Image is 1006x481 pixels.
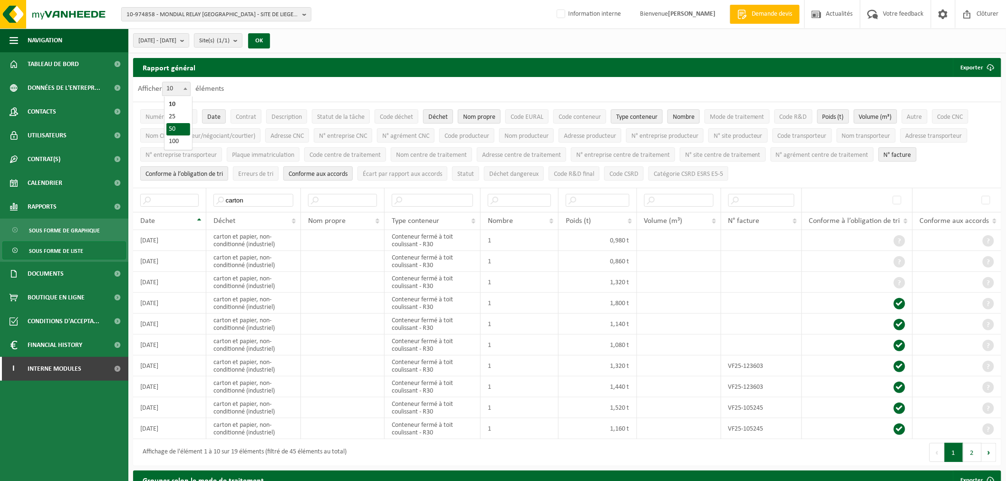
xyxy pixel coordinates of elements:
[938,114,963,121] span: Code CNC
[559,230,637,251] td: 0,980 t
[289,171,348,178] span: Conforme aux accords
[714,133,763,140] span: N° site producteur
[900,128,967,143] button: Adresse transporteurAdresse transporteur: Activate to sort
[505,109,549,124] button: Code EURALCode EURAL: Activate to sort
[907,114,922,121] span: Autre
[463,114,495,121] span: Nom propre
[28,52,79,76] span: Tableau de bord
[809,217,900,225] span: Conforme à l’obligation de tri
[317,114,365,121] span: Statut de la tâche
[817,109,849,124] button: Poids (t)Poids (t): Activate to sort
[28,100,56,124] span: Contacts
[206,397,301,418] td: carton et papier, non-conditionné (industriel)
[932,109,968,124] button: Code CNCCode CNC: Activate to sort
[884,152,911,159] span: N° facture
[488,217,513,225] span: Nombre
[452,166,479,181] button: StatutStatut: Activate to sort
[133,272,206,293] td: [DATE]
[206,272,301,293] td: carton et papier, non-conditionné (industriel)
[163,82,190,96] span: 10
[721,418,802,439] td: VF25-105245
[133,314,206,335] td: [DATE]
[385,272,480,293] td: Conteneur fermé à toit coulissant - R30
[206,376,301,397] td: carton et papier, non-conditionné (industriel)
[396,152,467,159] span: Nom centre de traitement
[571,147,675,162] button: N° entreprise centre de traitementN° entreprise centre de traitement: Activate to sort
[207,114,221,121] span: Date
[428,114,448,121] span: Déchet
[126,8,299,22] span: 10-974858 - MONDIAL RELAY [GEOGRAPHIC_DATA] - SITE DE LIEGE 5217 - [GEOGRAPHIC_DATA]
[576,152,670,159] span: N° entreprise centre de traitement
[749,10,795,19] span: Demande devis
[265,128,309,143] button: Adresse CNCAdresse CNC: Activate to sort
[133,251,206,272] td: [DATE]
[380,114,413,121] span: Code déchet
[559,376,637,397] td: 1,440 t
[312,109,370,124] button: Statut de la tâcheStatut de la tâche: Activate to sort
[780,114,807,121] span: Code R&D
[145,171,223,178] span: Conforme à l’obligation de tri
[559,272,637,293] td: 1,320 t
[28,333,82,357] span: Financial History
[721,397,802,418] td: VF25-105245
[559,293,637,314] td: 1,800 t
[566,217,591,225] span: Poids (t)
[140,166,228,181] button: Conforme à l’obligation de tri : Activate to sort
[609,171,638,178] span: Code CSRD
[559,128,621,143] button: Adresse producteurAdresse producteur: Activate to sort
[920,217,989,225] span: Conforme aux accords
[423,109,453,124] button: DéchetDéchet: Activate to sort
[199,34,230,48] span: Site(s)
[133,376,206,397] td: [DATE]
[549,166,600,181] button: Code R&D finalCode R&amp;D final: Activate to sort
[29,221,100,240] span: Sous forme de graphique
[439,128,494,143] button: Code producteurCode producteur: Activate to sort
[385,335,480,356] td: Conteneur fermé à toit coulissant - R30
[227,147,300,162] button: Plaque immatriculationPlaque immatriculation: Activate to sort
[708,128,768,143] button: N° site producteurN° site producteur : Activate to sort
[145,133,255,140] span: Nom CNC (collecteur/négociant/courtier)
[138,444,347,461] div: Affichage de l'élément 1 à 10 sur 19 éléments (filtré de 45 éléments au total)
[982,443,996,462] button: Next
[673,114,695,121] span: Nombre
[879,147,917,162] button: N° factureN° facture: Activate to sort
[559,397,637,418] td: 1,520 t
[133,230,206,251] td: [DATE]
[2,241,126,260] a: Sous forme de liste
[499,128,554,143] button: Nom producteurNom producteur: Activate to sort
[604,166,644,181] button: Code CSRDCode CSRD: Activate to sort
[559,114,601,121] span: Code conteneur
[233,166,279,181] button: Erreurs de triErreurs de tri: Activate to sort
[842,133,890,140] span: Nom transporteur
[559,418,637,439] td: 1,160 t
[138,85,224,93] label: Afficher éléments
[138,34,176,48] span: [DATE] - [DATE]
[133,418,206,439] td: [DATE]
[271,114,302,121] span: Description
[271,133,304,140] span: Adresse CNC
[206,418,301,439] td: carton et papier, non-conditionné (industriel)
[206,230,301,251] td: carton et papier, non-conditionné (industriel)
[248,33,270,48] button: OK
[481,418,559,439] td: 1
[481,293,559,314] td: 1
[385,293,480,314] td: Conteneur fermé à toit coulissant - R30
[776,152,869,159] span: N° agrément centre de traitement
[206,335,301,356] td: carton et papier, non-conditionné (industriel)
[481,335,559,356] td: 1
[484,166,544,181] button: Déchet dangereux : Activate to sort
[644,217,683,225] span: Volume (m³)
[206,356,301,376] td: carton et papier, non-conditionné (industriel)
[554,171,594,178] span: Code R&D final
[721,376,802,397] td: VF25-123603
[308,217,346,225] span: Nom propre
[206,293,301,314] td: carton et papier, non-conditionné (industriel)
[382,133,429,140] span: N° agrément CNC
[28,357,81,381] span: Interne modules
[133,397,206,418] td: [DATE]
[906,133,962,140] span: Adresse transporteur
[385,314,480,335] td: Conteneur fermé à toit coulissant - R30
[458,109,501,124] button: Nom propreNom propre: Activate to sort
[667,109,700,124] button: NombreNombre: Activate to sort
[166,98,190,111] li: 10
